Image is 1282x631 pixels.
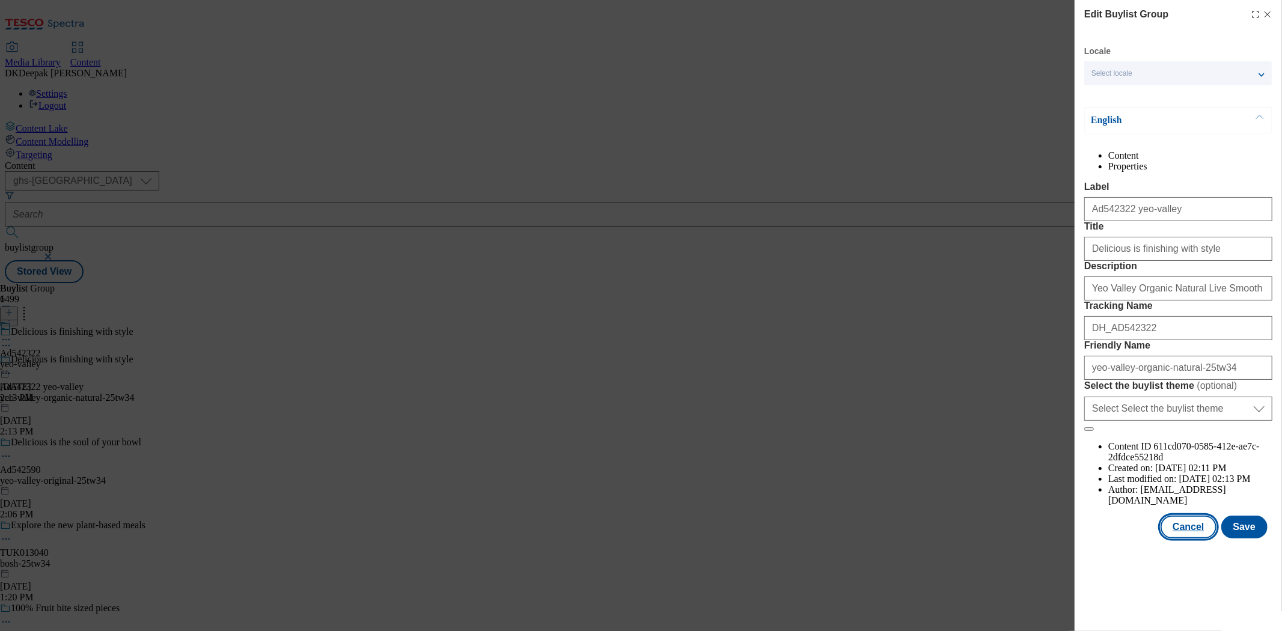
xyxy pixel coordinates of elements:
span: [DATE] 02:13 PM [1179,474,1251,484]
label: Description [1084,261,1272,272]
label: Select the buylist theme [1084,380,1272,392]
input: Enter Description [1084,276,1272,300]
button: Save [1221,516,1268,538]
label: Locale [1084,48,1111,55]
button: Select locale [1084,61,1272,85]
span: 611cd070-0585-412e-ae7c-2dfdce55218d [1108,441,1260,462]
li: Author: [1108,484,1272,506]
input: Enter Label [1084,197,1272,221]
span: [EMAIL_ADDRESS][DOMAIN_NAME] [1108,484,1226,505]
label: Title [1084,221,1272,232]
li: Content ID [1108,441,1272,463]
input: Enter Title [1084,237,1272,261]
label: Label [1084,181,1272,192]
li: Last modified on: [1108,474,1272,484]
span: [DATE] 02:11 PM [1155,463,1227,473]
span: ( optional ) [1197,380,1238,391]
h4: Edit Buylist Group [1084,7,1168,22]
p: English [1091,114,1217,126]
input: Enter Friendly Name [1084,356,1272,380]
input: Enter Tracking Name [1084,316,1272,340]
li: Content [1108,150,1272,161]
label: Friendly Name [1084,340,1272,351]
li: Properties [1108,161,1272,172]
li: Created on: [1108,463,1272,474]
span: Select locale [1091,69,1132,78]
label: Tracking Name [1084,300,1272,311]
button: Cancel [1161,516,1216,538]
